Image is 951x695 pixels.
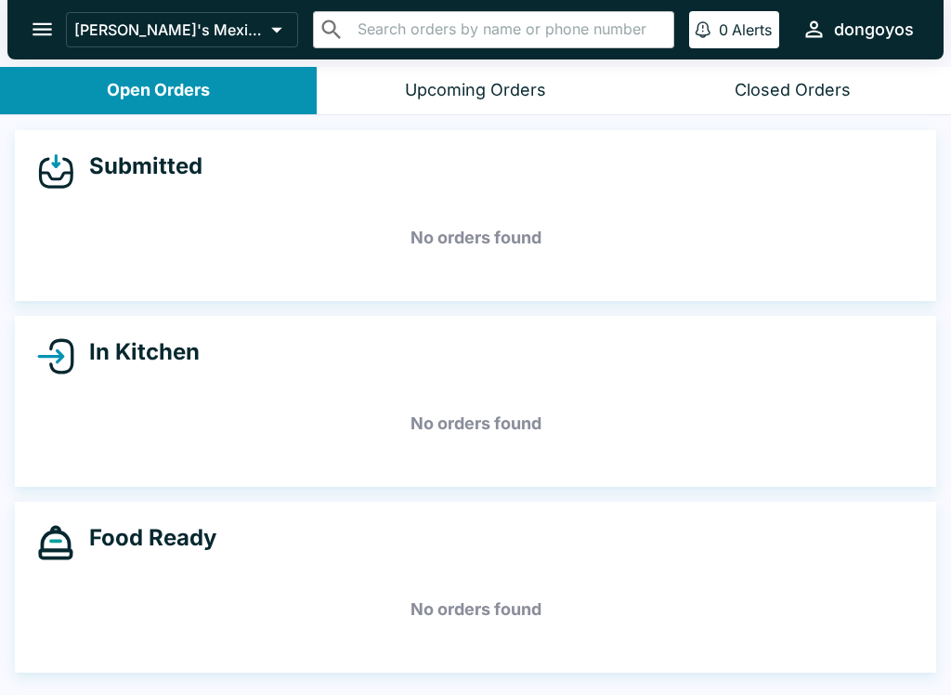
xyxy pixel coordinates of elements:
h4: Food Ready [74,524,216,552]
p: Alerts [732,20,772,39]
h5: No orders found [37,204,914,271]
div: dongoyos [834,19,914,41]
h4: Submitted [74,152,202,180]
p: 0 [719,20,728,39]
div: Upcoming Orders [405,80,546,101]
button: [PERSON_NAME]'s Mexican Food [66,12,298,47]
h4: In Kitchen [74,338,200,366]
h5: No orders found [37,576,914,643]
h5: No orders found [37,390,914,457]
button: open drawer [19,6,66,53]
div: Open Orders [107,80,210,101]
div: Closed Orders [735,80,851,101]
p: [PERSON_NAME]'s Mexican Food [74,20,264,39]
input: Search orders by name or phone number [352,17,666,43]
button: dongoyos [794,9,921,49]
